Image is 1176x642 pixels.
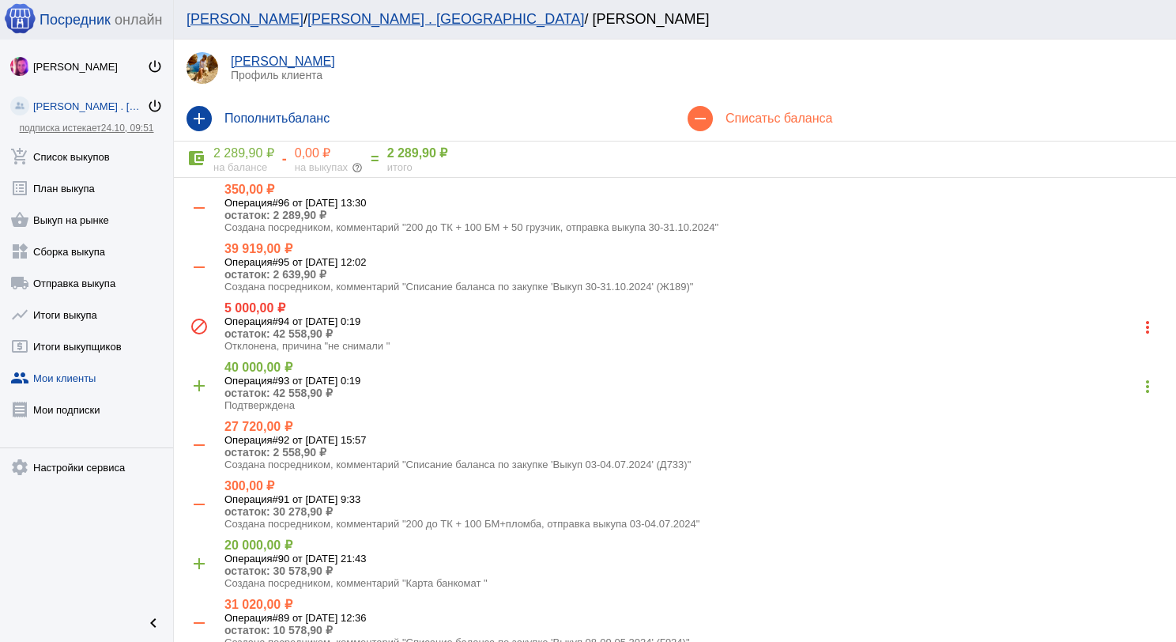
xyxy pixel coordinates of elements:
[224,553,273,565] span: Операция
[224,493,1163,505] h5: #91 от [DATE] 9:33
[33,100,147,112] div: [PERSON_NAME] . [GEOGRAPHIC_DATA]
[10,368,29,387] mat-icon: group
[10,400,29,419] mat-icon: receipt
[213,161,274,173] div: на балансе
[224,182,1163,197] h4: 350,00 ₽
[224,553,1163,565] h5: #90 от [DATE] 21:43
[224,505,1163,518] p: остаток: 30 278,90 ₽
[224,315,273,327] span: Операция
[224,375,1132,387] h5: #93 от [DATE] 0:19
[40,12,111,28] span: Посредник
[187,52,218,84] img: Du47eXOgIDqFUt17QYLKy3NEIv3G1AwgGokH88_ZZCmQtPrpRqBGxSMytKPcoi6b289lvp8LVRcRJIzqBeqijro2.jpg
[10,274,29,293] mat-icon: local_shipping
[224,518,1163,530] p: Создана посредником, комментарий "200 до ТК + 100 БМ+пломба, отправка выкупа 03-04.07.2024"
[115,12,162,28] span: онлайн
[231,55,335,68] a: [PERSON_NAME]
[187,149,205,168] mat-icon: account_balance_wallet
[224,209,1163,221] p: остаток: 2 289,90 ₽
[224,459,1163,470] p: Создана посредником, комментарий "Списание баланса по закупке 'Выкуп 03-04.07.2024' (Д733)"
[224,387,1132,399] p: остаток: 42 558,90 ₽
[726,111,1163,126] h4: Списать
[274,151,295,168] div: -
[10,337,29,356] mat-icon: local_atm
[224,256,273,268] span: Операция
[224,327,1132,340] p: остаток: 42 558,90 ₽
[224,340,1132,352] p: Отклонена, причина "не снимали "
[224,434,1163,446] h5: #92 от [DATE] 15:57
[187,106,212,131] mat-icon: add
[147,59,163,74] mat-icon: power_settings_new
[774,111,832,125] span: с баланса
[19,123,153,134] a: подписка истекает24.10, 09:51
[101,123,154,134] span: 24.10, 09:51
[295,161,363,173] div: на выкупах
[224,197,273,209] span: Операция
[10,242,29,261] mat-icon: widgets
[224,111,662,126] h4: Пополнить
[144,614,163,633] mat-icon: chevron_left
[10,147,29,166] mat-icon: add_shopping_cart
[224,241,1163,256] h4: 39 919,00 ₽
[224,612,1163,624] h5: #89 от [DATE] 12:36
[224,197,1163,209] h5: #96 от [DATE] 13:30
[224,268,1163,281] p: остаток: 2 639,90 ₽
[224,612,273,624] span: Операция
[187,492,212,517] mat-icon: remove
[387,161,448,173] div: итого
[10,210,29,229] mat-icon: shopping_basket
[10,179,29,198] mat-icon: list_alt
[224,446,1163,459] p: остаток: 2 558,90 ₽
[363,151,387,168] div: =
[224,597,1163,612] h4: 31 020,00 ₽
[224,375,273,387] span: Операция
[187,610,212,636] mat-icon: remove
[224,315,1132,327] h5: #94 от [DATE] 0:19
[147,98,163,114] mat-icon: power_settings_new
[10,305,29,324] mat-icon: show_chart
[10,96,29,115] img: community_200.png
[224,577,1163,589] p: Создана посредником, комментарий "Карта банкомат "
[187,551,212,576] mat-icon: add
[33,61,147,73] div: [PERSON_NAME]
[224,419,1163,434] h4: 27 720,00 ₽
[10,458,29,477] mat-icon: settings
[224,434,273,446] span: Операция
[4,2,36,34] img: apple-icon-60x60.png
[224,281,1163,293] p: Создана посредником, комментарий "Списание баланса по закупке 'Выкуп 30-31.10.2024' (Ж189)"
[187,432,212,458] mat-icon: remove
[288,111,330,125] span: баланс
[187,314,212,339] mat-icon: block
[187,373,212,398] mat-icon: add
[224,565,1163,577] p: остаток: 30 578,90 ₽
[352,162,363,173] mat-icon: help_outline
[224,478,1163,493] h4: 300,00 ₽
[224,624,1163,636] p: остаток: 10 578,90 ₽
[307,11,584,27] a: [PERSON_NAME] . [GEOGRAPHIC_DATA]
[213,145,274,161] div: 2 289,90 ₽
[224,538,1163,553] h4: 20 000,00 ₽
[224,221,1163,233] p: Создана посредником, комментарий "200 до ТК + 100 БМ + 50 грузчик, отправка выкупа 30-31.10.2024"
[688,106,713,131] mat-icon: remove
[231,69,1163,81] p: Профиль клиента
[187,11,303,27] a: [PERSON_NAME]
[295,145,363,161] div: 0,00 ₽
[1135,315,1160,340] mat-icon: more_vert
[387,146,448,160] b: 2 289,90 ₽
[224,493,273,505] span: Операция
[224,256,1163,268] h5: #95 от [DATE] 12:02
[224,360,1132,375] h4: 40 000,00 ₽
[187,255,212,280] mat-icon: remove
[187,195,212,221] mat-icon: remove
[187,11,1148,28] div: / / [PERSON_NAME]
[224,399,1132,411] p: Подтверждена
[1135,374,1160,399] mat-icon: more_vert
[224,300,1132,315] h4: 5 000,00 ₽
[10,57,29,76] img: 73xLq58P2BOqs-qIllg3xXCtabieAB0OMVER0XTxHpc0AjG-Rb2SSuXsq4It7hEfqgBcQNho.jpg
